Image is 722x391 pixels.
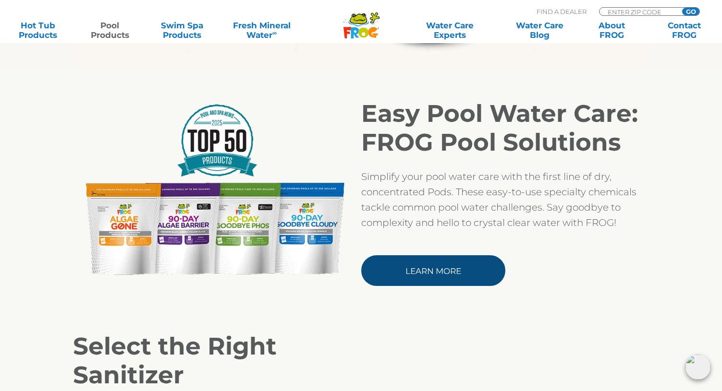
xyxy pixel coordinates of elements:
a: ContactFROG [656,21,712,40]
a: Swim SpaProducts [154,21,210,40]
p: Simplify your pool water care with the first line of dry, concentrated Pods. These easy-to-use sp... [361,169,649,230]
a: Water CareExperts [404,21,495,40]
p: Find A Dealer [537,7,587,16]
a: PoolProducts [82,21,138,40]
h2: Easy Pool Water Care: FROG Pool Solutions [361,99,649,157]
sup: ∞ [272,29,277,36]
a: AboutFROG [584,21,640,40]
a: Hot TubProducts [10,21,66,40]
img: FROG_Pool-Solutions-Product-Line-Pod_PSN Award_LR [73,99,361,281]
a: Water CareBlog [512,21,568,40]
img: openIcon [685,355,710,379]
input: Zip Code Form [607,8,672,16]
h2: Select the Right Sanitizer [73,332,361,390]
a: Fresh MineralWater∞ [226,21,296,40]
input: GO [682,8,699,15]
a: Learn More [361,255,505,286]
